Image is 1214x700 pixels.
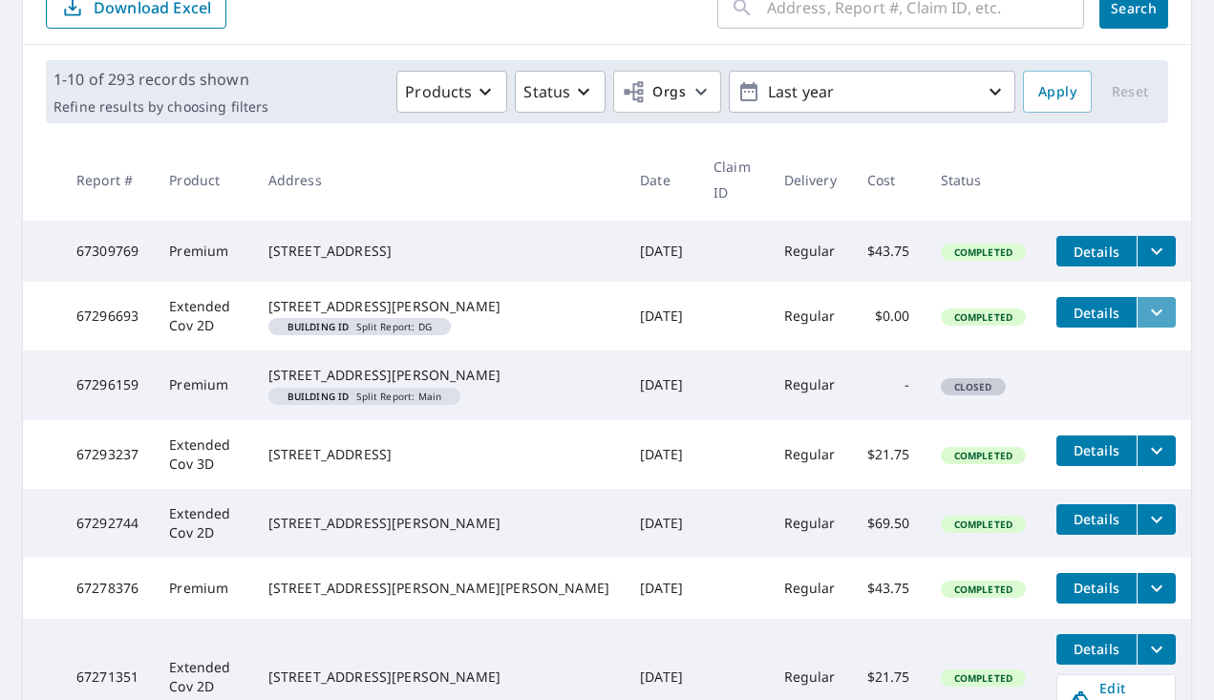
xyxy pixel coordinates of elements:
[852,489,926,558] td: $69.50
[625,420,698,489] td: [DATE]
[1137,297,1176,328] button: filesDropdownBtn-67296693
[61,350,154,419] td: 67296159
[1068,304,1125,322] span: Details
[1068,441,1125,459] span: Details
[852,138,926,221] th: Cost
[1056,504,1137,535] button: detailsBtn-67292744
[729,71,1015,113] button: Last year
[852,282,926,350] td: $0.00
[268,579,609,598] div: [STREET_ADDRESS][PERSON_NAME][PERSON_NAME]
[1137,634,1176,665] button: filesDropdownBtn-67271351
[769,420,852,489] td: Regular
[943,583,1024,596] span: Completed
[154,221,253,282] td: Premium
[1056,573,1137,604] button: detailsBtn-67278376
[154,282,253,350] td: Extended Cov 2D
[1056,634,1137,665] button: detailsBtn-67271351
[154,558,253,619] td: Premium
[1137,435,1176,466] button: filesDropdownBtn-67293237
[1068,243,1125,261] span: Details
[1056,435,1137,466] button: detailsBtn-67293237
[1056,297,1137,328] button: detailsBtn-67296693
[852,221,926,282] td: $43.75
[268,297,609,316] div: [STREET_ADDRESS][PERSON_NAME]
[769,350,852,419] td: Regular
[268,366,609,385] div: [STREET_ADDRESS][PERSON_NAME]
[396,71,507,113] button: Products
[53,68,268,91] p: 1-10 of 293 records shown
[61,489,154,558] td: 67292744
[622,80,686,104] span: Orgs
[943,380,1004,393] span: Closed
[769,138,852,221] th: Delivery
[288,322,350,331] em: Building ID
[1056,236,1137,266] button: detailsBtn-67309769
[852,420,926,489] td: $21.75
[61,558,154,619] td: 67278376
[268,242,609,261] div: [STREET_ADDRESS]
[154,350,253,419] td: Premium
[625,489,698,558] td: [DATE]
[943,671,1024,685] span: Completed
[61,282,154,350] td: 67296693
[625,138,698,221] th: Date
[61,420,154,489] td: 67293237
[405,80,472,103] p: Products
[268,514,609,533] div: [STREET_ADDRESS][PERSON_NAME]
[154,420,253,489] td: Extended Cov 3D
[268,445,609,464] div: [STREET_ADDRESS]
[253,138,625,221] th: Address
[276,322,443,331] span: Split Report: DG
[625,282,698,350] td: [DATE]
[276,392,453,401] span: Split Report: Main
[943,449,1024,462] span: Completed
[943,310,1024,324] span: Completed
[61,221,154,282] td: 67309769
[698,138,769,221] th: Claim ID
[769,282,852,350] td: Regular
[53,98,268,116] p: Refine results by choosing filters
[154,138,253,221] th: Product
[1137,573,1176,604] button: filesDropdownBtn-67278376
[1023,71,1092,113] button: Apply
[943,518,1024,531] span: Completed
[61,138,154,221] th: Report #
[288,392,350,401] em: Building ID
[523,80,570,103] p: Status
[515,71,606,113] button: Status
[769,489,852,558] td: Regular
[1038,80,1076,104] span: Apply
[852,350,926,419] td: -
[769,558,852,619] td: Regular
[943,245,1024,259] span: Completed
[852,558,926,619] td: $43.75
[1068,640,1125,658] span: Details
[625,350,698,419] td: [DATE]
[1068,579,1125,597] span: Details
[1137,504,1176,535] button: filesDropdownBtn-67292744
[1068,510,1125,528] span: Details
[625,558,698,619] td: [DATE]
[760,75,984,109] p: Last year
[154,489,253,558] td: Extended Cov 2D
[625,221,698,282] td: [DATE]
[1137,236,1176,266] button: filesDropdownBtn-67309769
[926,138,1041,221] th: Status
[613,71,721,113] button: Orgs
[769,221,852,282] td: Regular
[268,668,609,687] div: [STREET_ADDRESS][PERSON_NAME]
